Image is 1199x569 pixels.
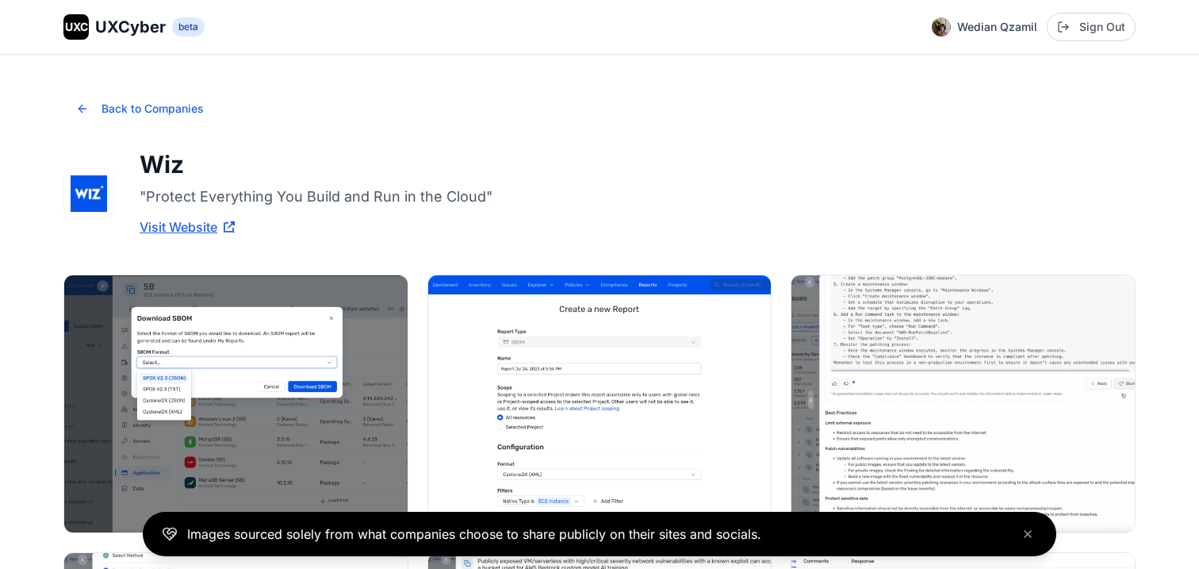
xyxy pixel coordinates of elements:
span: UXCyber [95,16,166,38]
img: Wiz image 3 [791,275,1135,532]
a: Visit Website [140,217,235,236]
h1: Wiz [140,150,774,179]
button: Sign Out [1047,13,1136,41]
button: Close banner [1018,525,1037,544]
img: Wiz image 2 [428,275,772,532]
button: Back to Companies [63,93,216,125]
span: Wedian Qzamil [957,19,1037,35]
img: Profile [932,17,951,37]
a: UXCUXCyberbeta [63,14,205,40]
span: UXC [65,19,88,35]
p: Images sourced solely from what companies choose to share publicly on their sites and socials. [187,525,761,544]
img: Wiz logo [64,169,113,218]
span: beta [172,17,205,37]
a: Back to Companies [63,102,216,118]
img: Wiz image 1 [64,275,408,532]
p: "Protect Everything You Build and Run in the Cloud" [140,185,774,208]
